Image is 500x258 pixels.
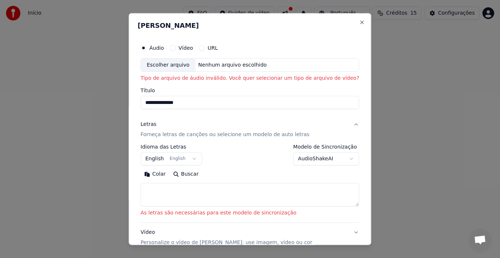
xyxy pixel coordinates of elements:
[208,45,218,50] label: URL
[169,168,202,180] button: Buscar
[141,168,169,180] button: Colar
[195,61,270,68] div: Nenhum arquivo escolhido
[138,22,362,29] h2: [PERSON_NAME]
[141,121,156,128] div: Letras
[141,115,359,144] button: LetrasForneça letras de canções ou selecione um modelo de auto letras
[141,223,359,252] button: VídeoPersonalize o vídeo de [PERSON_NAME]: use imagem, vídeo ou cor
[141,144,202,149] label: Idioma das Letras
[141,58,195,71] div: Escolher arquivo
[141,144,359,223] div: LetrasForneça letras de canções ou selecione um modelo de auto letras
[141,75,359,82] p: Tipo de arquivo de áudio inválido. Você quer selecionar um tipo de arquivo de vídeo?
[179,45,193,50] label: Vídeo
[141,131,309,138] p: Forneça letras de canções ou selecione um modelo de auto letras
[141,209,359,217] p: As letras são necessárias para este modelo de sincronização
[149,45,164,50] label: Áudio
[141,229,312,246] div: Vídeo
[294,144,359,149] label: Modelo de Sincronização
[141,88,359,93] label: Título
[141,239,312,246] p: Personalize o vídeo de [PERSON_NAME]: use imagem, vídeo ou cor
